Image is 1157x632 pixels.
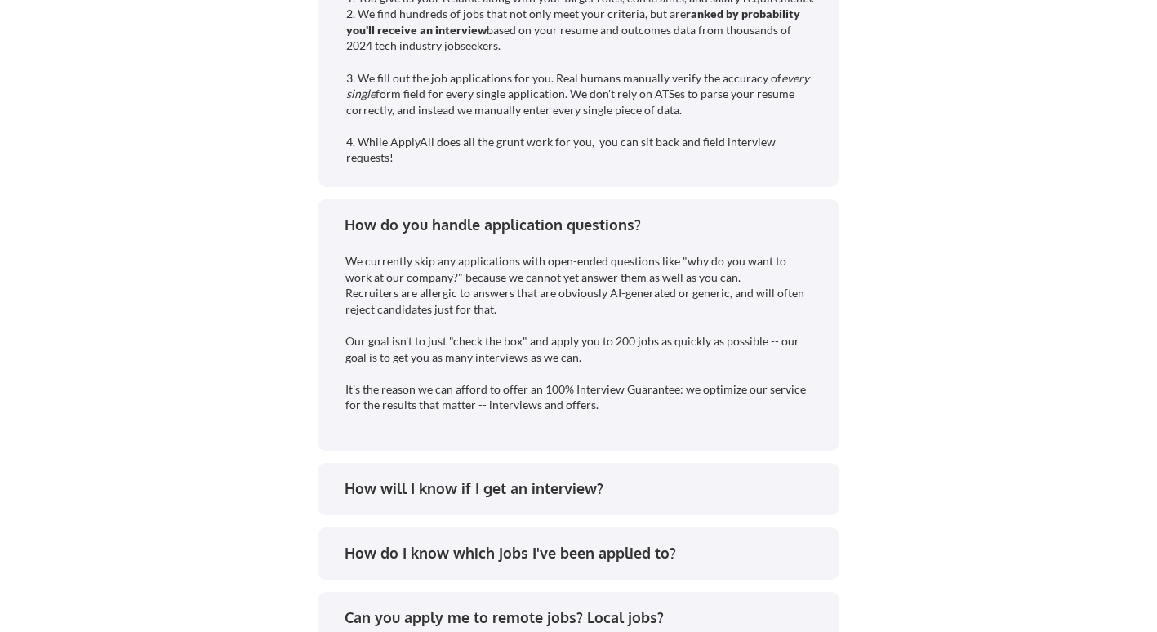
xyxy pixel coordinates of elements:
div: How do you handle application questions? [345,215,824,235]
div: Can you apply me to remote jobs? Local jobs? [345,608,824,628]
div: We currently skip any applications with open-ended questions like "why do you want to work at our... [345,253,814,413]
div: How will I know if I get an interview? [345,478,824,499]
div: How do I know which jobs I've been applied to? [345,543,824,563]
strong: ranked by probability you'll receive an interview [346,7,803,37]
